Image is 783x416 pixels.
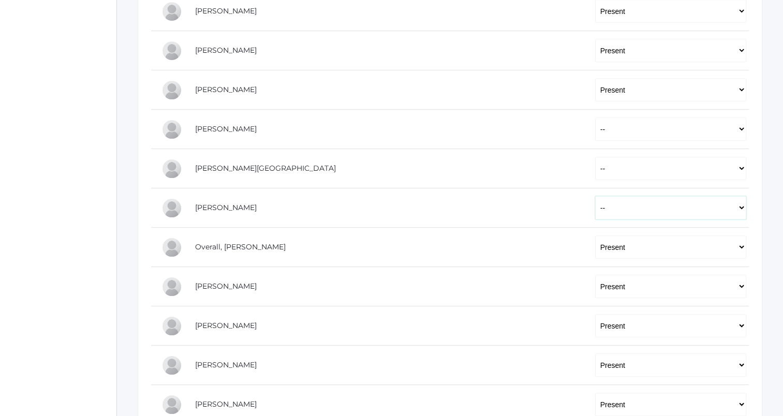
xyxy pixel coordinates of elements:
[161,394,182,415] div: Leah Vichinsky
[161,1,182,22] div: Levi Erner
[161,80,182,100] div: Rachel Hayton
[195,321,257,330] a: [PERSON_NAME]
[161,316,182,336] div: Cole Pecor
[195,6,257,16] a: [PERSON_NAME]
[195,46,257,55] a: [PERSON_NAME]
[161,40,182,61] div: Chase Farnes
[195,360,257,369] a: [PERSON_NAME]
[161,237,182,258] div: Chris Overall
[195,85,257,94] a: [PERSON_NAME]
[161,158,182,179] div: Shelby Hill
[161,119,182,140] div: Raelyn Hazen
[195,242,286,251] a: Overall, [PERSON_NAME]
[195,399,257,409] a: [PERSON_NAME]
[161,276,182,297] div: Payton Paterson
[161,355,182,376] div: Olivia Puha
[161,198,182,218] div: Marissa Myers
[195,164,336,173] a: [PERSON_NAME][GEOGRAPHIC_DATA]
[195,124,257,133] a: [PERSON_NAME]
[195,281,257,291] a: [PERSON_NAME]
[195,203,257,212] a: [PERSON_NAME]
